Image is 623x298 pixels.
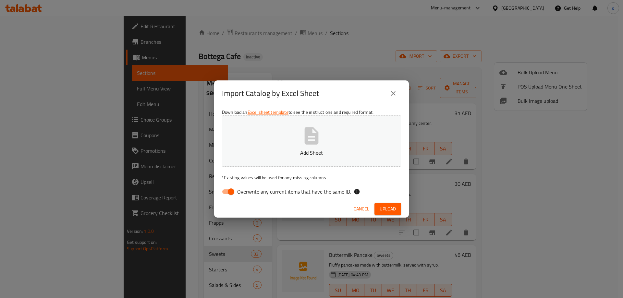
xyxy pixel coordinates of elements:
p: Add Sheet [232,149,391,157]
h2: Import Catalog by Excel Sheet [222,88,319,99]
a: Excel sheet template [248,108,288,116]
span: Overwrite any current items that have the same ID. [237,188,351,196]
button: Add Sheet [222,115,401,167]
svg: If the overwrite option isn't selected, then the items that match an existing ID will be ignored ... [354,188,360,195]
div: Download an to see the instructions and required format. [214,106,409,200]
span: Upload [380,205,396,213]
button: Upload [374,203,401,215]
button: close [385,86,401,101]
span: Cancel [354,205,369,213]
p: Existing values will be used for any missing columns. [222,174,401,181]
button: Cancel [351,203,372,215]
